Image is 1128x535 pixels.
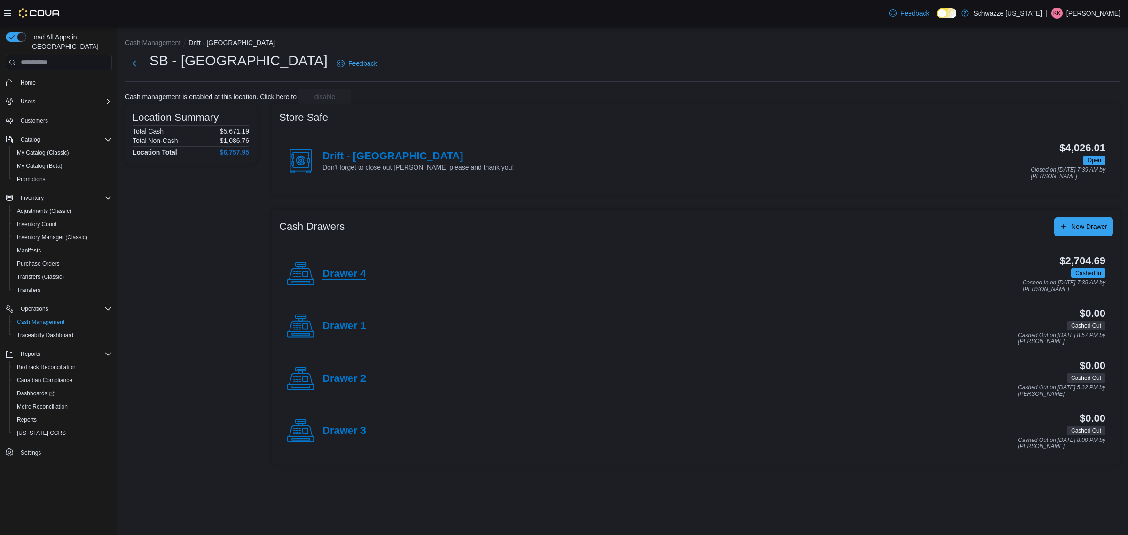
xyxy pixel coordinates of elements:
span: Cash Management [17,318,64,326]
a: Canadian Compliance [13,375,76,386]
span: Reports [21,350,40,358]
button: Transfers [9,283,116,297]
h6: Total Non-Cash [133,137,178,144]
span: Traceabilty Dashboard [13,330,112,341]
span: My Catalog (Beta) [17,162,63,170]
p: Schwazze [US_STATE] [973,8,1042,19]
span: Operations [21,305,48,313]
button: Cash Management [125,39,180,47]
a: Metrc Reconciliation [13,401,71,412]
button: Catalog [17,134,44,145]
span: KK [1053,8,1061,19]
button: Settings [2,445,116,459]
span: Settings [17,446,112,458]
h6: Total Cash [133,127,164,135]
p: Cashed Out on [DATE] 8:57 PM by [PERSON_NAME] [1018,332,1105,345]
p: Cashed Out on [DATE] 5:32 PM by [PERSON_NAME] [1018,385,1105,397]
button: Transfers (Classic) [9,270,116,283]
p: $5,671.19 [220,127,249,135]
span: Load All Apps in [GEOGRAPHIC_DATA] [26,32,112,51]
h3: Store Safe [279,112,328,123]
h1: SB - [GEOGRAPHIC_DATA] [149,51,328,70]
p: Closed on [DATE] 7:39 AM by [PERSON_NAME] [1031,167,1105,180]
p: [PERSON_NAME] [1066,8,1120,19]
h4: Drawer 2 [322,373,366,385]
button: Inventory [2,191,116,205]
a: Feedback [333,54,381,73]
a: Cash Management [13,316,68,328]
input: Dark Mode [937,8,956,18]
h3: $0.00 [1080,360,1105,371]
h4: Drawer 4 [322,268,366,280]
a: Promotions [13,173,49,185]
h3: $4,026.01 [1059,142,1105,154]
span: Traceabilty Dashboard [17,331,73,339]
a: Settings [17,447,45,458]
h4: $6,757.95 [220,149,249,156]
a: Reports [13,414,40,425]
span: Washington CCRS [13,427,112,439]
span: Reports [13,414,112,425]
span: Operations [17,303,112,315]
span: Promotions [13,173,112,185]
button: Purchase Orders [9,257,116,270]
a: My Catalog (Classic) [13,147,73,158]
span: Purchase Orders [13,258,112,269]
span: Dashboards [17,390,55,397]
span: Open [1088,156,1101,165]
span: Inventory [21,194,44,202]
button: Drift - [GEOGRAPHIC_DATA] [188,39,275,47]
span: Settings [21,449,41,456]
p: Don't forget to close out [PERSON_NAME] please and thank you! [322,163,514,172]
p: Cashed Out on [DATE] 8:00 PM by [PERSON_NAME] [1018,437,1105,450]
span: Cashed Out [1067,373,1105,383]
button: Reports [17,348,44,360]
span: My Catalog (Classic) [17,149,69,157]
button: [US_STATE] CCRS [9,426,116,440]
span: Home [17,77,112,88]
a: Home [17,77,39,88]
span: Inventory Manager (Classic) [13,232,112,243]
a: [US_STATE] CCRS [13,427,70,439]
span: My Catalog (Beta) [13,160,112,172]
button: disable [298,89,351,104]
button: Metrc Reconciliation [9,400,116,413]
button: Operations [17,303,52,315]
h4: Drawer 3 [322,425,366,437]
span: Manifests [17,247,41,254]
h3: Location Summary [133,112,219,123]
span: Catalog [17,134,112,145]
a: Transfers (Classic) [13,271,68,283]
button: Promotions [9,173,116,186]
span: Customers [17,115,112,126]
span: Canadian Compliance [17,377,72,384]
span: Reports [17,348,112,360]
span: Dashboards [13,388,112,399]
button: Home [2,76,116,89]
button: Canadian Compliance [9,374,116,387]
a: Purchase Orders [13,258,63,269]
span: Transfers (Classic) [13,271,112,283]
span: Adjustments (Classic) [17,207,71,215]
button: Traceabilty Dashboard [9,329,116,342]
span: Inventory Count [17,220,57,228]
span: New Drawer [1071,222,1107,231]
button: Next [125,54,144,73]
span: Cashed Out [1067,321,1105,330]
span: Users [17,96,112,107]
button: Inventory [17,192,47,204]
span: Transfers [13,284,112,296]
p: $1,086.76 [220,137,249,144]
span: Transfers [17,286,40,294]
h3: $0.00 [1080,308,1105,319]
button: Operations [2,302,116,315]
span: Purchase Orders [17,260,60,267]
span: Users [21,98,35,105]
span: BioTrack Reconciliation [13,362,112,373]
button: Adjustments (Classic) [9,205,116,218]
span: Metrc Reconciliation [13,401,112,412]
span: Cashed Out [1071,426,1101,435]
a: Feedback [885,4,933,23]
a: Dashboards [9,387,116,400]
